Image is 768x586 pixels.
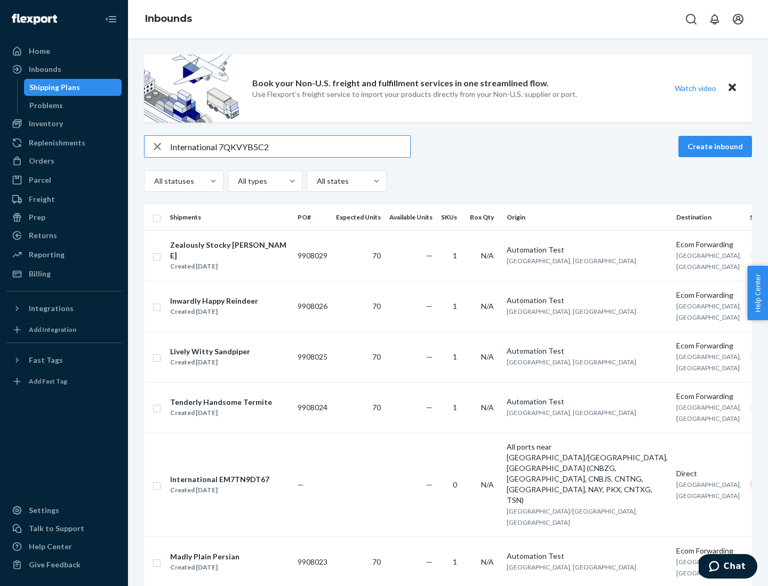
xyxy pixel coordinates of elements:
[293,382,332,433] td: 9908024
[507,307,636,315] span: [GEOGRAPHIC_DATA], [GEOGRAPHIC_DATA]
[668,80,723,96] button: Watch video
[6,209,122,226] a: Prep
[453,251,457,260] span: 1
[29,541,72,552] div: Help Center
[676,239,741,250] div: Ecom Forwarding
[170,240,289,261] div: Zealously Stocky [PERSON_NAME]
[502,205,672,230] th: Origin
[453,403,457,412] span: 1
[252,77,549,89] p: Book your Non-U.S. freight and fulfillment services in one streamlined flow.
[426,251,433,260] span: —
[137,4,201,35] ol: breadcrumbs
[332,205,385,230] th: Expected Units
[29,156,54,166] div: Orders
[170,136,410,157] input: Search inbounds by name, destination, msku...
[153,176,154,186] input: All statuses
[725,80,739,96] button: Close
[676,558,741,577] span: [GEOGRAPHIC_DATA], [GEOGRAPHIC_DATA]
[507,257,636,265] span: [GEOGRAPHIC_DATA], [GEOGRAPHIC_DATA]
[453,557,457,566] span: 1
[426,352,433,361] span: —
[676,340,741,351] div: Ecom Forwarding
[747,266,768,320] span: Help Center
[6,352,122,369] button: Fast Tags
[12,14,57,25] img: Flexport logo
[293,230,332,281] td: 9908029
[298,480,304,489] span: —
[29,377,67,386] div: Add Fast Tag
[372,302,381,311] span: 70
[676,391,741,402] div: Ecom Forwarding
[676,290,741,300] div: Ecom Forwarding
[6,191,122,208] a: Freight
[681,9,702,30] button: Open Search Box
[29,249,65,260] div: Reporting
[6,43,122,60] a: Home
[372,403,381,412] span: 70
[29,118,63,129] div: Inventory
[29,212,45,223] div: Prep
[426,302,433,311] span: —
[6,246,122,263] a: Reporting
[6,227,122,244] a: Returns
[6,152,122,169] a: Orders
[426,557,433,566] span: —
[170,485,269,495] div: Created [DATE]
[453,302,457,311] span: 1
[6,172,122,189] a: Parcel
[507,442,668,506] div: All ports near [GEOGRAPHIC_DATA]/[GEOGRAPHIC_DATA], [GEOGRAPHIC_DATA] (CNBZG, [GEOGRAPHIC_DATA], ...
[170,346,250,357] div: Lively Witty Sandpiper
[6,265,122,282] a: Billing
[170,306,258,317] div: Created [DATE]
[170,296,258,306] div: Inwardly Happy Reindeer
[507,358,636,366] span: [GEOGRAPHIC_DATA], [GEOGRAPHIC_DATA]
[453,352,457,361] span: 1
[481,302,494,311] span: N/A
[507,507,637,526] span: [GEOGRAPHIC_DATA]/[GEOGRAPHIC_DATA], [GEOGRAPHIC_DATA]
[676,468,741,479] div: Direct
[29,303,74,314] div: Integrations
[676,546,741,556] div: Ecom Forwarding
[676,353,741,372] span: [GEOGRAPHIC_DATA], [GEOGRAPHIC_DATA]
[426,403,433,412] span: —
[24,97,122,114] a: Problems
[672,205,746,230] th: Destination
[293,331,332,382] td: 9908025
[237,176,238,186] input: All types
[6,300,122,317] button: Integrations
[6,321,122,338] a: Add Integration
[507,563,636,571] span: [GEOGRAPHIC_DATA], [GEOGRAPHIC_DATA]
[29,355,63,365] div: Fast Tags
[678,136,752,157] button: Create inbound
[466,205,502,230] th: Box Qty
[165,205,293,230] th: Shipments
[170,261,289,272] div: Created [DATE]
[372,352,381,361] span: 70
[676,403,741,422] span: [GEOGRAPHIC_DATA], [GEOGRAPHIC_DATA]
[426,480,433,489] span: —
[727,9,749,30] button: Open account menu
[507,295,668,306] div: Automation Test
[385,205,437,230] th: Available Units
[170,562,239,573] div: Created [DATE]
[676,481,741,500] span: [GEOGRAPHIC_DATA], [GEOGRAPHIC_DATA]
[6,373,122,390] a: Add Fast Tag
[507,551,668,561] div: Automation Test
[676,302,741,321] span: [GEOGRAPHIC_DATA], [GEOGRAPHIC_DATA]
[29,505,59,516] div: Settings
[704,9,725,30] button: Open notifications
[372,557,381,566] span: 70
[507,396,668,407] div: Automation Test
[24,79,122,96] a: Shipping Plans
[29,137,85,148] div: Replenishments
[6,556,122,573] button: Give Feedback
[6,115,122,132] a: Inventory
[676,251,741,271] span: [GEOGRAPHIC_DATA], [GEOGRAPHIC_DATA]
[293,281,332,331] td: 9908026
[699,554,757,581] iframe: Opens a widget where you can chat to one of our agents
[170,357,250,368] div: Created [DATE]
[29,194,55,205] div: Freight
[316,176,317,186] input: All states
[453,480,457,489] span: 0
